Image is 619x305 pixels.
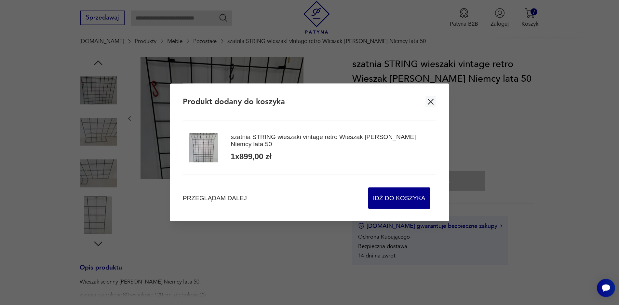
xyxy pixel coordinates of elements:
span: Idź do koszyka [373,188,425,209]
img: Zdjęcie produktu [189,133,218,162]
button: Idź do koszyka [368,187,430,209]
div: szatnia STRING wieszaki vintage retro Wieszak [PERSON_NAME] Niemcy lata 50 [231,133,430,147]
h2: Produkt dodany do koszyka [183,97,285,107]
iframe: Smartsupp widget button [597,279,615,297]
button: Przeglądam dalej [183,194,247,203]
div: 1 x 899,00 zł [231,151,271,162]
